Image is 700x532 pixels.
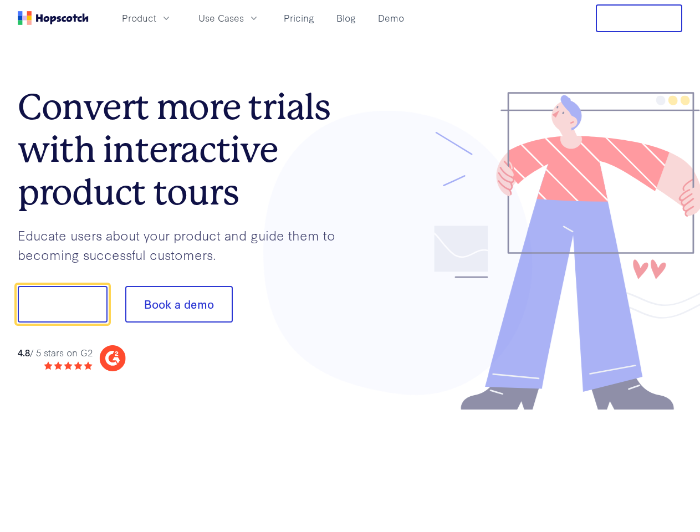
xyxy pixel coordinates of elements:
[122,11,156,25] span: Product
[192,9,266,27] button: Use Cases
[198,11,244,25] span: Use Cases
[18,86,350,213] h1: Convert more trials with interactive product tours
[18,346,93,360] div: / 5 stars on G2
[18,11,89,25] a: Home
[125,286,233,323] button: Book a demo
[332,9,360,27] a: Blog
[18,286,108,323] button: Show me!
[596,4,682,32] button: Free Trial
[279,9,319,27] a: Pricing
[18,226,350,264] p: Educate users about your product and guide them to becoming successful customers.
[18,346,30,359] strong: 4.8
[115,9,178,27] button: Product
[374,9,408,27] a: Demo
